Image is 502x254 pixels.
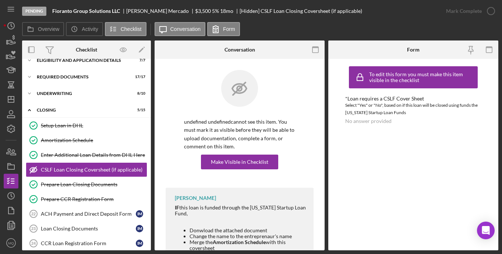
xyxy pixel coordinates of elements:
[41,181,147,187] div: Prepare Loan Closing Documents
[41,167,147,173] div: CSLF Loan Closing Coversheet (if applicable)
[26,177,147,192] a: Prepare Loan Closing Documents
[345,96,481,102] div: *Loan requires a CSLF Cover Sheet
[175,195,216,201] div: [PERSON_NAME]
[41,226,136,232] div: Loan Closing Documents
[240,8,362,14] div: [Hidden] CSLF Loan Closing Coversheet (if applicable)
[31,241,36,246] tspan: 24
[175,204,179,211] strong: IF
[136,225,143,232] div: I M
[190,227,306,233] li: Donwload the attached document
[26,133,147,148] a: Amortization Schedule
[41,137,147,143] div: Amortization Schedule
[22,22,64,36] button: Overview
[41,240,136,246] div: CCR Loan Registration Form
[175,205,306,216] div: this loan is funded through the [US_STATE] Startup Loan Fund,
[126,8,195,14] div: [PERSON_NAME] Mercado
[195,8,211,14] div: $3,500
[212,8,219,14] div: 5 %
[220,8,233,14] div: 18 mo
[223,26,235,32] label: Form
[26,236,147,251] a: 24CCR Loan Registration FormIM
[26,162,147,177] a: CSLF Loan Closing Coversheet (if applicable)
[31,226,36,231] tspan: 23
[211,155,268,169] div: Make Visible in Checklist
[225,47,255,53] div: Conversation
[105,22,146,36] button: Checklist
[26,148,147,162] a: Enter Additional Loan Details from DHL Here
[190,239,306,251] li: Merge the with this coversheet
[41,211,136,217] div: ACH Payment and Direct Deposit Form
[41,152,147,158] div: Enter Additional Loan Details from DHL Here
[132,75,145,79] div: 17 / 17
[22,7,46,16] div: Pending
[52,8,120,14] b: Fioranto Group Solutions LLC
[345,102,481,116] div: Select "Yes" or "No", based on if this loan will be closed using funds the [US_STATE] Startup Loa...
[4,236,18,250] button: MQ
[132,108,145,112] div: 5 / 15
[26,207,147,221] a: 22ACH Payment and Direct Deposit FormIM
[37,75,127,79] div: Required Documents
[76,47,97,53] div: Checklist
[132,91,145,96] div: 8 / 10
[132,58,145,63] div: 7 / 7
[82,26,98,32] label: Activity
[136,210,143,218] div: I M
[190,233,306,239] li: Change the name to the entreprenaur's name
[41,196,147,202] div: Prepare CCR Registration Form
[345,118,392,124] div: No answer provided
[26,221,147,236] a: 23Loan Closing DocumentsIM
[155,22,206,36] button: Conversation
[38,26,59,32] label: Overview
[66,22,103,36] button: Activity
[446,4,482,18] div: Mark Complete
[31,212,36,216] tspan: 22
[37,91,127,96] div: Underwriting
[26,118,147,133] a: Setup Loan in DHL
[37,108,127,112] div: Closing
[477,222,495,239] div: Open Intercom Messenger
[8,241,14,245] text: MQ
[201,155,278,169] button: Make Visible in Checklist
[121,26,142,32] label: Checklist
[213,239,266,245] strong: Amortization Schedule
[369,71,476,83] div: To edit this form you must make this item visible in the checklist
[26,192,147,207] a: Prepare CCR Registration Form
[439,4,498,18] button: Mark Complete
[41,123,147,128] div: Setup Loan in DHL
[37,58,127,63] div: Eligibility and Application Details
[170,26,201,32] label: Conversation
[207,22,240,36] button: Form
[136,240,143,247] div: I M
[407,47,420,53] div: Form
[184,118,295,151] p: undefined undefined cannot see this item. You must mark it as visible before they will be able to...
